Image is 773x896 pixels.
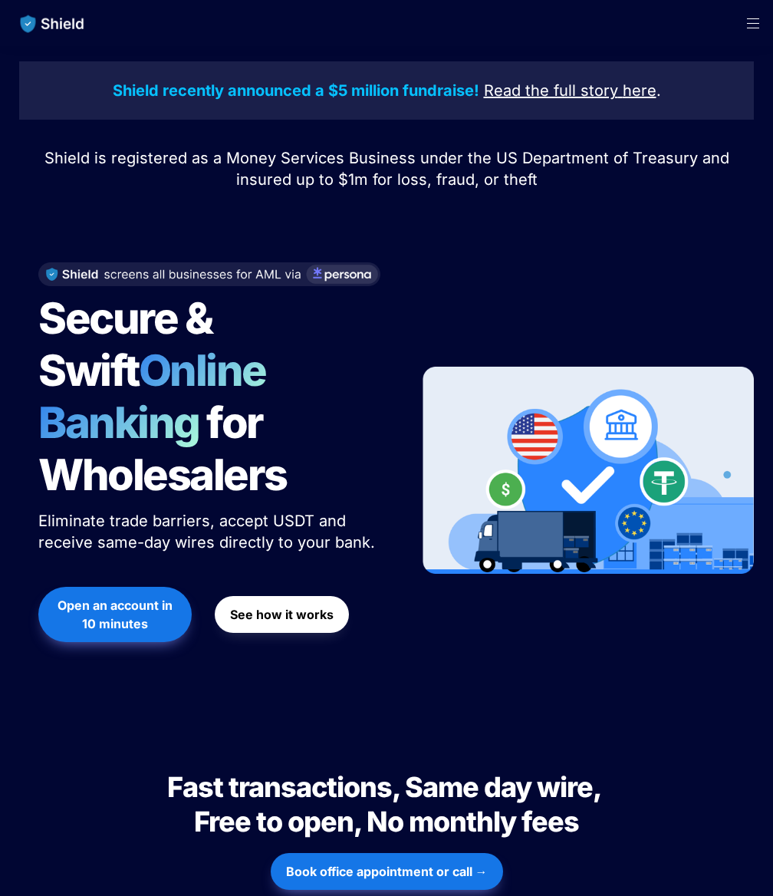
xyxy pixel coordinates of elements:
[38,344,281,449] span: Online Banking
[167,770,606,838] span: Fast transactions, Same day wire, Free to open, No monthly fees
[286,864,488,879] strong: Book office appointment or call →
[656,81,661,100] span: .
[215,596,349,633] button: See how it works
[484,84,618,99] a: Read the full story
[38,512,375,552] span: Eliminate trade barriers, accept USDT and receive same-day wires directly to your bank.
[623,84,656,99] a: here
[113,81,479,100] strong: Shield recently announced a $5 million fundraise!
[271,853,503,890] button: Book office appointment or call →
[38,397,287,501] span: for Wholesalers
[484,81,618,100] u: Read the full story
[623,81,656,100] u: here
[215,588,349,641] a: See how it works
[13,8,92,40] img: website logo
[44,149,734,189] span: Shield is registered as a Money Services Business under the US Department of Treasury and insured...
[58,598,176,631] strong: Open an account in 10 minutes
[38,292,219,397] span: Secure & Swift
[38,579,192,650] a: Open an account in 10 minutes
[230,607,334,622] strong: See how it works
[38,587,192,642] button: Open an account in 10 minutes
